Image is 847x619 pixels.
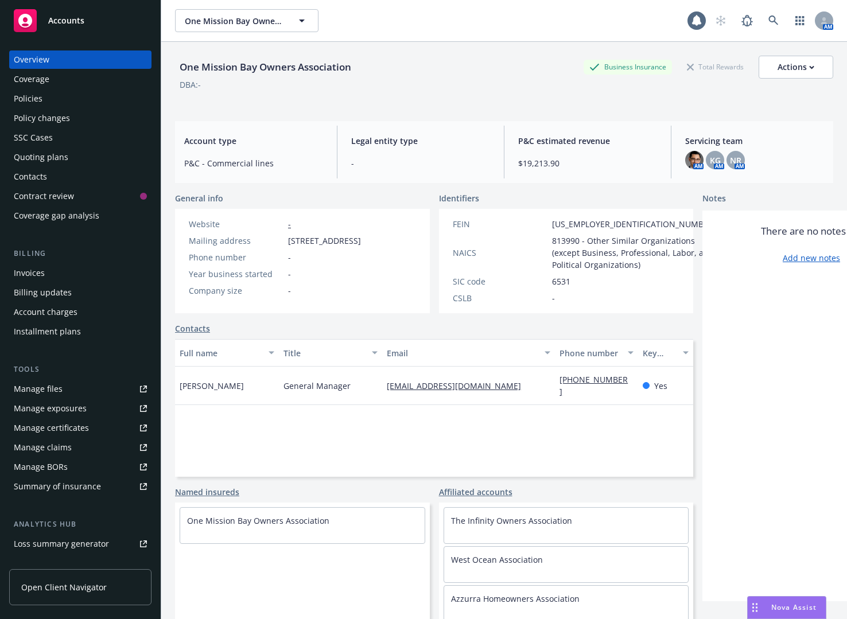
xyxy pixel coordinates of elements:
div: Manage certificates [14,419,89,437]
div: Analytics hub [9,519,151,530]
a: Contract review [9,187,151,205]
span: Accounts [48,16,84,25]
a: Coverage gap analysis [9,207,151,225]
a: Coverage [9,70,151,88]
a: Manage files [9,380,151,398]
span: [STREET_ADDRESS] [288,235,361,247]
div: Manage files [14,380,63,398]
button: Phone number [555,339,638,367]
a: Loss summary generator [9,535,151,553]
span: P&C - Commercial lines [184,157,323,169]
a: Policy changes [9,109,151,127]
img: photo [685,151,704,169]
a: Accounts [9,5,151,37]
a: Contacts [9,168,151,186]
div: DBA: - [180,79,201,91]
a: Account charges [9,303,151,321]
span: General Manager [283,380,351,392]
a: Manage claims [9,438,151,457]
span: - [288,268,291,280]
a: Policies [9,89,151,108]
div: Summary of insurance [14,477,101,496]
div: NAICS [453,247,547,259]
a: One Mission Bay Owners Association [187,515,329,526]
span: 6531 [552,275,570,287]
div: Business Insurance [584,60,672,74]
a: SSC Cases [9,129,151,147]
div: Overview [14,50,49,69]
div: Website [189,218,283,230]
a: Summary of insurance [9,477,151,496]
div: Actions [778,56,814,78]
span: - [552,292,555,304]
div: CSLB [453,292,547,304]
div: Title [283,347,366,359]
a: West Ocean Association [451,554,543,565]
span: One Mission Bay Owners Association [185,15,284,27]
div: Coverage [14,70,49,88]
span: 813990 - Other Similar Organizations (except Business, Professional, Labor, and Political Organiz... [552,235,716,271]
span: $19,213.90 [518,157,657,169]
div: One Mission Bay Owners Association [175,60,356,75]
a: Azzurra Homeowners Association [451,593,580,604]
div: Coverage gap analysis [14,207,99,225]
a: Billing updates [9,283,151,302]
div: SSC Cases [14,129,53,147]
span: [PERSON_NAME] [180,380,244,392]
a: Search [762,9,785,32]
a: Report a Bug [736,9,759,32]
a: Manage exposures [9,399,151,418]
div: Billing [9,248,151,259]
span: Yes [654,380,667,392]
span: Servicing team [685,135,824,147]
div: Phone number [189,251,283,263]
div: Manage claims [14,438,72,457]
span: Identifiers [439,192,479,204]
a: Switch app [788,9,811,32]
a: [EMAIL_ADDRESS][DOMAIN_NAME] [387,380,530,391]
div: Invoices [14,264,45,282]
div: Policy changes [14,109,70,127]
span: General info [175,192,223,204]
span: Notes [702,192,726,206]
div: Manage exposures [14,399,87,418]
a: Contacts [175,322,210,334]
div: Total Rewards [681,60,749,74]
span: Nova Assist [771,602,817,612]
a: Add new notes [783,252,840,264]
div: SIC code [453,275,547,287]
div: Account charges [14,303,77,321]
div: Email [387,347,538,359]
div: Drag to move [748,597,762,618]
button: Email [382,339,555,367]
span: KG [710,154,721,166]
span: - [351,157,490,169]
a: Invoices [9,264,151,282]
button: Nova Assist [747,596,826,619]
button: Title [279,339,383,367]
div: Billing updates [14,283,72,302]
div: Manage BORs [14,458,68,476]
a: Manage certificates [9,419,151,437]
div: Tools [9,364,151,375]
a: Named insureds [175,486,239,498]
a: Installment plans [9,322,151,341]
a: Manage BORs [9,458,151,476]
span: Account type [184,135,323,147]
button: Actions [759,56,833,79]
div: Company size [189,285,283,297]
a: - [288,219,291,229]
span: [US_EMPLOYER_IDENTIFICATION_NUMBER] [552,218,716,230]
div: Year business started [189,268,283,280]
span: Legal entity type [351,135,490,147]
span: P&C estimated revenue [518,135,657,147]
div: Installment plans [14,322,81,341]
span: Open Client Navigator [21,581,107,593]
a: Start snowing [709,9,732,32]
div: Key contact [643,347,676,359]
div: Contract review [14,187,74,205]
a: Overview [9,50,151,69]
div: Contacts [14,168,47,186]
div: Phone number [560,347,620,359]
